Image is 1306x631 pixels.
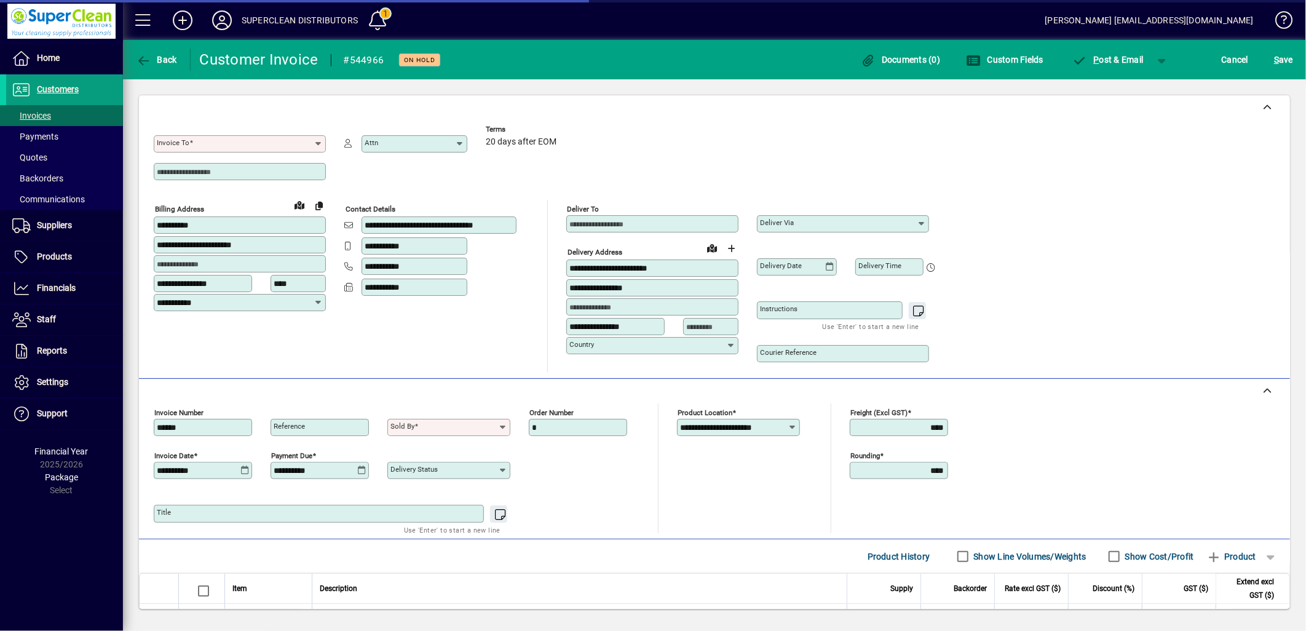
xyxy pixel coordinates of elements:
button: Profile [202,9,242,31]
mat-label: Title [157,508,171,517]
a: Quotes [6,147,123,168]
span: S [1274,55,1279,65]
mat-label: Rounding [850,451,880,460]
span: Custom Fields [966,55,1043,65]
span: Item [232,582,247,595]
mat-label: Attn [365,138,378,147]
button: Cancel [1219,49,1252,71]
mat-label: Invoice number [154,408,204,417]
mat-hint: Use 'Enter' to start a new line [404,523,501,537]
span: Settings [37,377,68,387]
span: Communications [12,194,85,204]
mat-label: Sold by [390,422,414,431]
span: GST ($) [1184,582,1208,595]
span: Reports [37,346,67,355]
mat-label: Courier Reference [760,348,817,357]
div: #544966 [344,50,384,70]
span: Documents (0) [861,55,941,65]
span: Product [1206,547,1256,566]
span: Package [45,472,78,482]
span: Financial Year [35,446,89,456]
a: Payments [6,126,123,147]
span: Description [320,582,357,595]
a: Knowledge Base [1266,2,1291,42]
td: 0.0000 [1068,604,1142,629]
button: Copy to Delivery address [309,196,329,215]
span: Backorders [12,173,63,183]
mat-label: Instructions [760,304,797,313]
button: Custom Fields [963,49,1047,71]
td: 159.80 [1216,604,1289,629]
span: Terms [486,125,560,133]
span: 20 days after EOM [486,137,556,147]
span: P [1094,55,1099,65]
span: ave [1274,50,1293,69]
span: Extend excl GST ($) [1224,575,1274,602]
a: Home [6,43,123,74]
a: Communications [6,189,123,210]
div: Customer Invoice [200,50,319,69]
mat-label: Invoice To [157,138,189,147]
mat-label: Payment due [271,451,312,460]
mat-label: Delivery date [760,261,802,270]
mat-label: Delivery status [390,465,438,474]
span: Quotes [12,153,47,162]
a: Support [6,399,123,429]
mat-label: Reference [274,422,305,431]
div: SUPERCLEAN DISTRIBUTORS [242,10,358,30]
mat-label: Freight (excl GST) [850,408,908,417]
mat-hint: Use 'Enter' to start a new line [823,319,919,333]
button: Documents (0) [858,49,944,71]
button: Save [1271,49,1296,71]
a: Suppliers [6,210,123,241]
mat-label: Product location [678,408,732,417]
a: View on map [290,195,309,215]
span: Discount (%) [1093,582,1134,595]
button: Choose address [722,239,742,258]
mat-label: Deliver To [567,205,599,213]
span: Supply [890,582,913,595]
app-page-header-button: Back [123,49,191,71]
span: Customers [37,84,79,94]
a: View on map [702,238,722,258]
span: Rate excl GST ($) [1005,582,1061,595]
span: Backorder [954,582,987,595]
span: Staff [37,314,56,324]
span: Cancel [1222,50,1249,69]
button: Add [163,9,202,31]
a: Settings [6,367,123,398]
button: Product [1200,546,1262,568]
a: Invoices [6,105,123,126]
button: Post & Email [1066,49,1150,71]
mat-label: Invoice date [154,451,194,460]
label: Show Line Volumes/Weights [972,550,1086,563]
a: Backorders [6,168,123,189]
mat-label: Deliver via [760,218,794,227]
div: [PERSON_NAME] [EMAIL_ADDRESS][DOMAIN_NAME] [1045,10,1254,30]
button: Product History [863,546,935,568]
span: Suppliers [37,220,72,230]
span: Products [37,252,72,261]
mat-label: Delivery time [858,261,901,270]
mat-label: Order number [529,408,574,417]
span: Home [37,53,60,63]
span: Back [136,55,177,65]
td: 23.97 [1142,604,1216,629]
span: Invoices [12,111,51,121]
span: ost & Email [1072,55,1144,65]
mat-label: Country [569,340,594,349]
a: Products [6,242,123,272]
a: Financials [6,273,123,304]
a: Staff [6,304,123,335]
span: Financials [37,283,76,293]
span: Product History [868,547,930,566]
span: On hold [404,56,435,64]
button: Back [133,49,180,71]
label: Show Cost/Profit [1123,550,1194,563]
a: Reports [6,336,123,367]
span: Support [37,408,68,418]
span: Payments [12,132,58,141]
